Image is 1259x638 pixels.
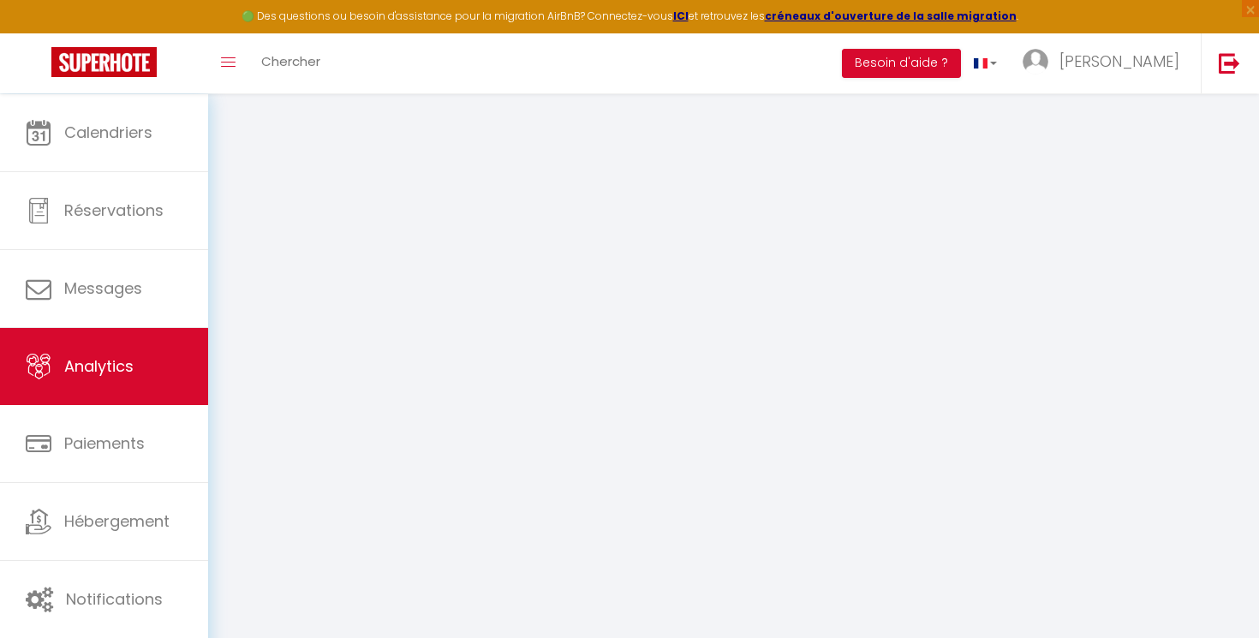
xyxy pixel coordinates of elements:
[1023,49,1048,75] img: ...
[64,510,170,532] span: Hébergement
[64,277,142,299] span: Messages
[64,200,164,221] span: Réservations
[51,47,157,77] img: Super Booking
[1059,51,1179,72] span: [PERSON_NAME]
[842,49,961,78] button: Besoin d'aide ?
[248,33,333,93] a: Chercher
[64,122,152,143] span: Calendriers
[765,9,1017,23] a: créneaux d'ouverture de la salle migration
[1010,33,1201,93] a: ... [PERSON_NAME]
[64,355,134,377] span: Analytics
[66,588,163,610] span: Notifications
[261,52,320,70] span: Chercher
[1219,52,1240,74] img: logout
[64,432,145,454] span: Paiements
[673,9,689,23] a: ICI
